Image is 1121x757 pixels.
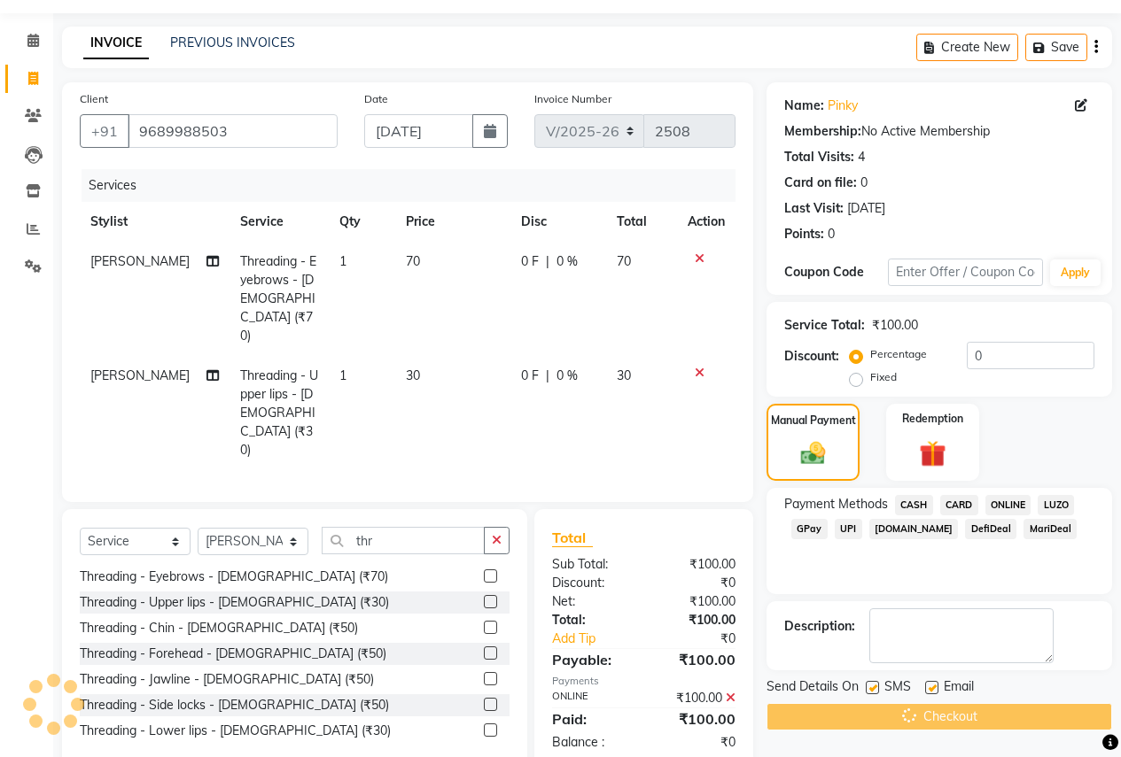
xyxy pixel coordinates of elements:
[80,619,358,637] div: Threading - Chin - [DEMOGRAPHIC_DATA] (₹50)
[521,367,539,385] span: 0 F
[643,555,749,574] div: ₹100.00
[329,202,395,242] th: Qty
[546,367,549,385] span: |
[339,367,346,383] span: 1
[539,649,644,670] div: Payable:
[557,252,578,271] span: 0 %
[80,593,389,612] div: Threading - Upper lips - [DEMOGRAPHIC_DATA] (₹30)
[828,225,835,243] div: 0
[916,34,1018,61] button: Create New
[944,677,974,699] span: Email
[677,202,736,242] th: Action
[784,225,824,243] div: Points:
[80,202,230,242] th: Stylist
[539,611,644,630] div: Total:
[985,495,1031,515] span: ONLINE
[784,495,888,514] span: Payment Methods
[643,649,749,670] div: ₹100.00
[870,346,927,362] label: Percentage
[872,316,918,335] div: ₹100.00
[606,202,677,242] th: Total
[784,617,855,636] div: Description:
[784,148,854,166] div: Total Visits:
[643,689,749,707] div: ₹100.00
[847,199,885,218] div: [DATE]
[869,519,959,539] span: [DOMAIN_NAME]
[911,437,954,470] img: _gift.svg
[643,708,749,730] div: ₹100.00
[643,592,749,611] div: ₹100.00
[539,708,644,730] div: Paid:
[90,253,190,269] span: [PERSON_NAME]
[395,202,510,242] th: Price
[128,114,338,148] input: Search by Name/Mobile/Email/Code
[1024,519,1077,539] span: MariDeal
[784,174,857,192] div: Card on file:
[771,413,856,429] label: Manual Payment
[80,696,389,715] div: Threading - Side locks - [DEMOGRAPHIC_DATA] (₹50)
[80,568,388,586] div: Threading - Eyebrows - [DEMOGRAPHIC_DATA] (₹70)
[1038,495,1074,515] span: LUZO
[170,35,295,50] a: PREVIOUS INVOICES
[80,91,108,107] label: Client
[552,529,593,547] span: Total
[406,253,420,269] span: 70
[784,199,844,218] div: Last Visit:
[1025,34,1087,61] button: Save
[895,495,933,515] span: CASH
[539,555,644,574] div: Sub Total:
[80,722,391,740] div: Threading - Lower lips - [DEMOGRAPHIC_DATA] (₹30)
[240,253,316,344] span: Threading - Eyebrows - [DEMOGRAPHIC_DATA] (₹70)
[552,674,736,689] div: Payments
[510,202,606,242] th: Disc
[870,369,897,385] label: Fixed
[617,253,631,269] span: 70
[784,122,861,141] div: Membership:
[784,347,839,366] div: Discount:
[835,519,862,539] span: UPI
[784,122,1094,141] div: No Active Membership
[617,367,631,383] span: 30
[539,592,644,611] div: Net:
[828,97,858,115] a: Pinky
[240,367,318,458] span: Threading - Upper lips - [DEMOGRAPHIC_DATA] (₹30)
[521,252,539,271] span: 0 F
[661,630,749,648] div: ₹0
[1050,259,1101,286] button: Apply
[557,367,578,385] span: 0 %
[230,202,329,242] th: Service
[80,114,129,148] button: +91
[858,148,865,166] div: 4
[884,677,911,699] span: SMS
[406,367,420,383] span: 30
[82,169,749,202] div: Services
[80,645,386,663] div: Threading - Forehead - [DEMOGRAPHIC_DATA] (₹50)
[793,439,834,467] img: _cash.svg
[888,259,1043,286] input: Enter Offer / Coupon Code
[339,253,346,269] span: 1
[784,316,865,335] div: Service Total:
[767,677,859,699] span: Send Details On
[83,27,149,59] a: INVOICE
[784,97,824,115] div: Name:
[902,411,963,427] label: Redemption
[860,174,868,192] div: 0
[643,574,749,592] div: ₹0
[784,263,888,282] div: Coupon Code
[539,630,661,648] a: Add Tip
[90,367,190,383] span: [PERSON_NAME]
[643,611,749,630] div: ₹100.00
[322,527,485,554] input: Search or Scan
[539,574,644,592] div: Discount:
[80,670,374,689] div: Threading - Jawline - [DEMOGRAPHIC_DATA] (₹50)
[965,519,1016,539] span: DefiDeal
[643,733,749,752] div: ₹0
[534,91,611,107] label: Invoice Number
[539,733,644,752] div: Balance :
[546,252,549,271] span: |
[791,519,828,539] span: GPay
[940,495,978,515] span: CARD
[539,689,644,707] div: ONLINE
[364,91,388,107] label: Date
